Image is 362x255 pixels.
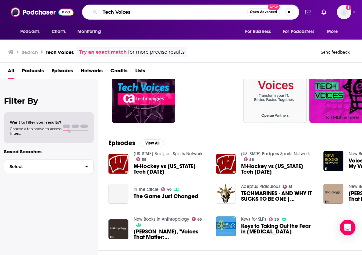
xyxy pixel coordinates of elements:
button: open menu [322,25,346,38]
img: M-Hockey vs Michigan Tech 10-20-23 [108,154,128,174]
span: For Business [245,27,271,36]
span: 81 [288,185,292,188]
a: Try an exact match [79,48,127,56]
a: Keys for SLPs [241,216,266,222]
a: 46 [161,187,172,191]
a: New Books in Anthropology [134,216,189,222]
a: M-Hockey vs Michigan Tech 10-21-23 [241,163,316,175]
span: Logged in as mindyn [337,5,351,19]
h3: Tech Voices [46,49,74,55]
img: Voices Part 2: The Sound of My Voice [323,151,343,171]
h3: Search [22,49,38,55]
a: Adeptus Ridiculous [241,184,280,189]
img: Marlene Schäfers, "Voices That Matter: Kurdish Women at the Limits of Representation in Contempor... [108,219,128,239]
div: Open Intercom Messenger [340,220,355,235]
a: All [8,65,14,79]
a: TECHMARINES - AND WHY IT SUCKS TO BE ONE | Warhammer 40k Lore [241,191,316,202]
a: 31 [178,59,241,123]
button: Send feedback [319,49,352,55]
span: 46 [167,188,172,191]
a: Episodes [52,65,73,79]
a: Podcasts [22,65,44,79]
span: Want to filter your results? [10,120,61,125]
button: open menu [279,25,324,38]
a: EpisodesView All [108,139,164,147]
a: Keys to Taking Out the Fear in Voice Therapy [241,223,316,234]
a: M-Hockey vs Michigan Tech 10-20-23 [134,163,208,175]
a: 35 [269,217,279,221]
img: User Profile [337,5,351,19]
a: Credits [110,65,127,79]
a: Networks [81,65,103,79]
span: 35 [274,218,279,221]
span: M-Hockey vs [US_STATE] Tech [DATE] [134,163,208,175]
a: 65 [192,217,202,221]
a: Show notifications dropdown [319,7,329,18]
span: Keys to Taking Out the Fear in [MEDICAL_DATA] [241,223,316,234]
span: M-Hockey vs [US_STATE] Tech [DATE] [241,163,316,175]
span: For Podcasters [283,27,314,36]
a: 58 [244,157,254,161]
a: Charts [47,25,70,38]
button: Show profile menu [337,5,351,19]
span: More [327,27,338,36]
a: Wisconsin Badgers Sports Network [134,151,203,157]
button: Select [4,159,94,174]
button: open menu [73,25,109,38]
img: Podchaser - Follow, Share and Rate Podcasts [11,6,74,18]
a: The Game Just Changed [134,194,198,199]
span: Charts [52,27,66,36]
a: In The Circle [134,187,158,192]
a: 81 [283,185,292,189]
a: 40 [112,59,175,123]
a: The Game Just Changed [108,184,128,204]
a: 58 [136,157,147,161]
span: Podcasts [20,27,40,36]
span: Open Advanced [250,10,277,14]
p: Saved Searches [4,148,94,155]
input: Search podcasts, credits, & more... [100,7,247,17]
div: Search podcasts, credits, & more... [82,5,299,20]
button: View All [140,139,164,147]
a: Lists [135,65,145,79]
a: Wisconsin Badgers Sports Network [241,151,310,157]
img: Marlene Schäfers, "Voices That Matter: Kurdish Women at the Limits of Representation in Contempor... [323,184,343,204]
span: 65 [197,218,202,221]
h2: Filter By [4,96,94,106]
span: 58 [142,158,146,161]
button: Open AdvancedNew [247,8,280,16]
span: Monitoring [77,27,101,36]
img: M-Hockey vs Michigan Tech 10-21-23 [216,154,236,174]
span: New [268,4,280,10]
span: 58 [249,158,254,161]
a: Marlene Schäfers, "Voices That Matter: Kurdish Women at the Limits of Representation in Contempor... [134,229,208,240]
svg: Add a profile image [346,5,351,10]
span: Choose a tab above to access filters. [10,127,61,136]
span: [PERSON_NAME], "Voices That Matter: [DEMOGRAPHIC_DATA] Women at the Limits of Representation in C... [134,229,208,240]
span: for more precise results [128,48,185,56]
h2: Episodes [108,139,135,147]
a: Show notifications dropdown [303,7,314,18]
span: Select [4,164,80,169]
button: open menu [240,25,279,38]
img: Keys to Taking Out the Fear in Voice Therapy [216,216,236,236]
img: TECHMARINES - AND WHY IT SUCKS TO BE ONE | Warhammer 40k Lore [216,184,236,204]
button: open menu [16,25,48,38]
